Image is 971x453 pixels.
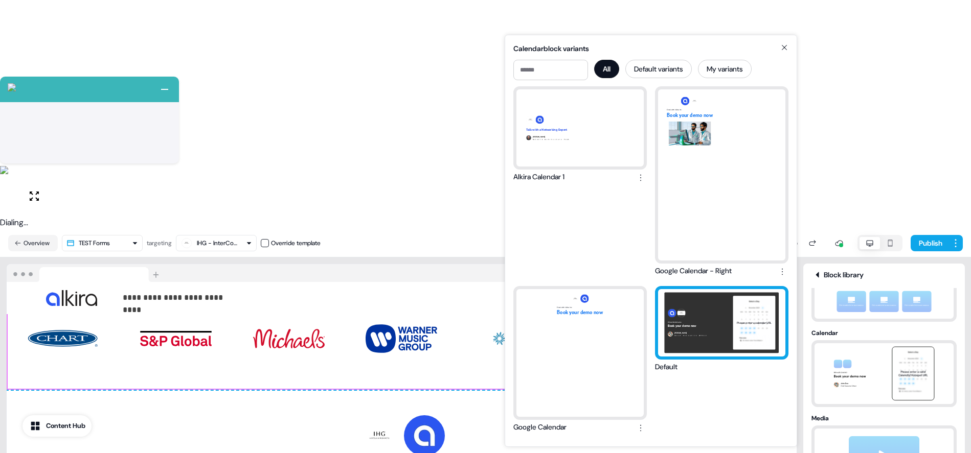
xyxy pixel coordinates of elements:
[655,266,732,278] div: Google Calendar - Right
[513,422,567,434] div: Google Calendar
[513,43,788,54] div: Calendar block variants
[655,86,788,278] button: Excel with Alkira Inc.Book your demo nowGoogle Calendar - Right
[625,60,692,78] button: Default variants
[811,270,957,280] div: Block library
[8,235,58,251] button: Overview
[513,286,647,434] button: Excel with Alkira Inc.Book your demo nowGoogle Calendar
[655,362,678,372] div: Default
[8,83,16,91] img: callcloud-icon-white-35.svg
[147,238,172,248] div: targeting
[176,235,257,251] button: IHG - InterContinental Hotels Group
[513,86,647,184] button: Talk with a Networking Expert[PERSON_NAME]Network Architecture TeamAlkira Calendar 1
[4,4,357,198] iframe: YouTube video player
[22,415,92,437] button: Content Hub
[79,238,110,248] div: TEST Forms
[366,318,437,359] img: Image
[253,318,325,359] img: Image
[811,328,957,338] div: Calendar
[811,328,957,407] button: Calendarcalendar thumbnail preview
[479,318,550,359] img: Image
[811,259,957,322] button: resources thumbnail preview
[911,235,949,251] button: Publish
[7,264,164,282] img: Browser topbar
[271,238,321,248] div: Override template
[830,343,938,404] img: calendar thumbnail preview
[140,318,212,359] img: Image
[46,421,85,431] div: Content Hub
[7,308,797,369] div: ImageImageImageImageImageImageImage
[698,60,752,78] button: My variants
[27,318,99,359] img: Image
[513,172,564,184] div: Alkira Calendar 1
[594,60,619,78] button: All
[655,286,788,372] button: Win with Alkira Inc.Book your demo now[PERSON_NAME]Chief Executive OfficerCalendlyPlease enter a ...
[197,238,238,248] div: IHG - InterContinental Hotels Group
[46,290,97,306] img: Image
[811,413,957,423] div: Media
[830,275,938,319] img: resources thumbnail preview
